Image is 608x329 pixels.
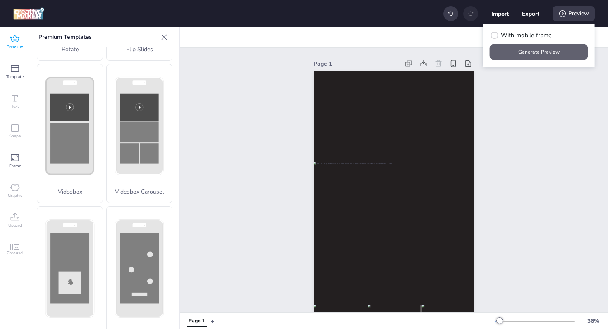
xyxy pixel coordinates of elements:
img: logo Creative Maker [13,7,44,20]
button: Import [491,5,509,22]
span: Text [11,103,19,110]
div: 36 % [583,317,603,325]
button: Generate Preview [490,44,588,60]
div: Tabs [183,314,211,328]
p: Videobox Carousel [107,187,172,196]
span: With mobile frame [501,31,551,40]
span: Carousel [7,250,24,256]
div: Page 1 [314,59,400,68]
p: Rotate [37,45,103,54]
span: Template [6,73,24,80]
span: Graphic [8,192,22,199]
button: Export [522,5,539,22]
span: Upload [8,222,22,229]
span: Shape [9,133,21,140]
div: Preview [553,6,595,21]
button: + [211,314,215,328]
p: Flip Slides [107,45,172,54]
span: Frame [9,163,21,169]
div: Page 1 [189,317,205,325]
p: Premium Templates [38,27,158,47]
p: Videobox [37,187,103,196]
span: Premium [7,44,24,50]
